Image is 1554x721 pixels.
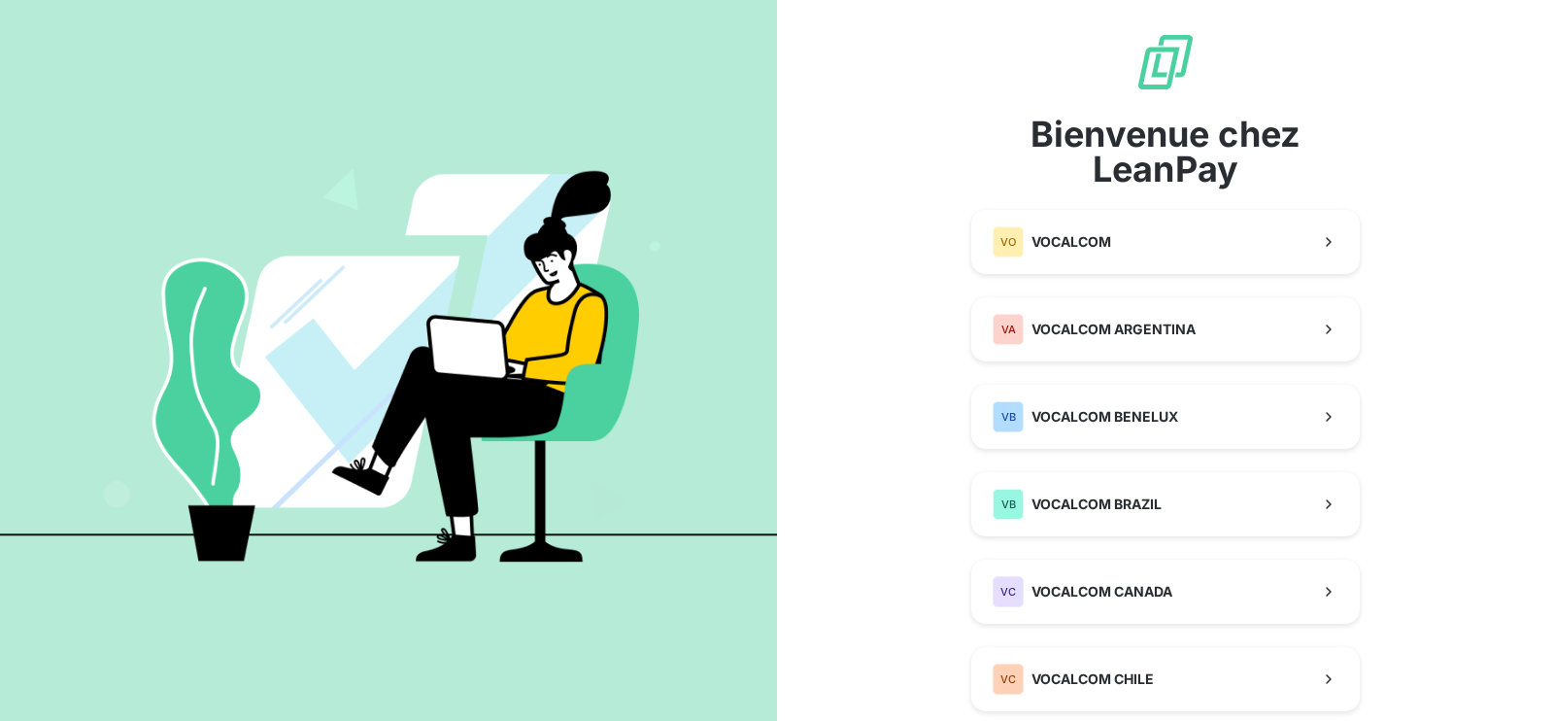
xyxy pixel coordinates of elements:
span: VOCALCOM BENELUX [1031,407,1178,427]
button: VCVOCALCOM CHILE [971,647,1360,711]
div: VB [993,489,1024,520]
span: VOCALCOM BRAZIL [1031,495,1162,514]
div: VO [993,226,1024,257]
span: VOCALCOM CHILE [1031,669,1154,689]
button: VBVOCALCOM BENELUX [971,385,1360,449]
div: VC [993,576,1024,607]
div: VA [993,314,1024,345]
button: VOVOCALCOM [971,210,1360,274]
span: VOCALCOM ARGENTINA [1031,320,1196,339]
div: VB [993,401,1024,432]
span: VOCALCOM CANADA [1031,582,1172,601]
img: logo sigle [1134,31,1197,93]
button: VBVOCALCOM BRAZIL [971,472,1360,536]
span: Bienvenue chez LeanPay [971,117,1360,187]
span: VOCALCOM [1031,232,1111,252]
button: VAVOCALCOM ARGENTINA [971,297,1360,361]
button: VCVOCALCOM CANADA [971,560,1360,624]
div: VC [993,664,1024,695]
